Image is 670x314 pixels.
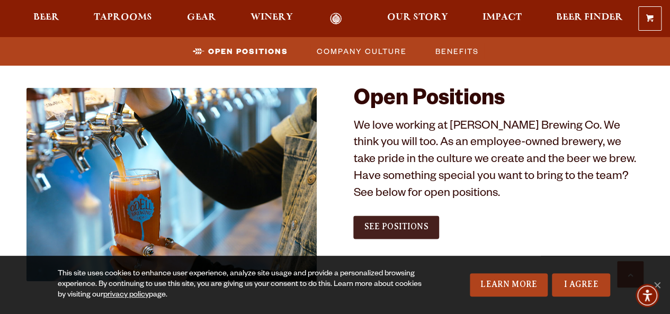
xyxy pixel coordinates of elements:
[380,13,455,25] a: Our Story
[244,13,300,25] a: Winery
[208,43,288,59] span: Open Positions
[103,291,149,300] a: privacy policy
[58,269,428,301] div: This site uses cookies to enhance user experience, analyze site usage and provide a personalized ...
[549,13,630,25] a: Beer Finder
[187,13,216,22] span: Gear
[483,13,522,22] span: Impact
[636,284,659,307] div: Accessibility Menu
[26,13,66,25] a: Beer
[353,119,644,204] p: We love working at [PERSON_NAME] Brewing Co. We think you will too. As an employee-owned brewery,...
[429,43,484,59] a: Benefits
[317,43,407,59] span: Company Culture
[94,13,152,22] span: Taprooms
[251,13,293,22] span: Winery
[26,88,317,281] img: Jobs_1
[33,13,59,22] span: Beer
[552,273,610,297] a: I Agree
[310,43,412,59] a: Company Culture
[353,216,439,239] a: See Positions
[387,13,448,22] span: Our Story
[476,13,529,25] a: Impact
[353,88,644,113] h2: Open Positions
[87,13,159,25] a: Taprooms
[186,43,293,59] a: Open Positions
[556,13,623,22] span: Beer Finder
[470,273,548,297] a: Learn More
[364,222,428,231] span: See Positions
[180,13,223,25] a: Gear
[316,13,356,25] a: Odell Home
[435,43,479,59] span: Benefits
